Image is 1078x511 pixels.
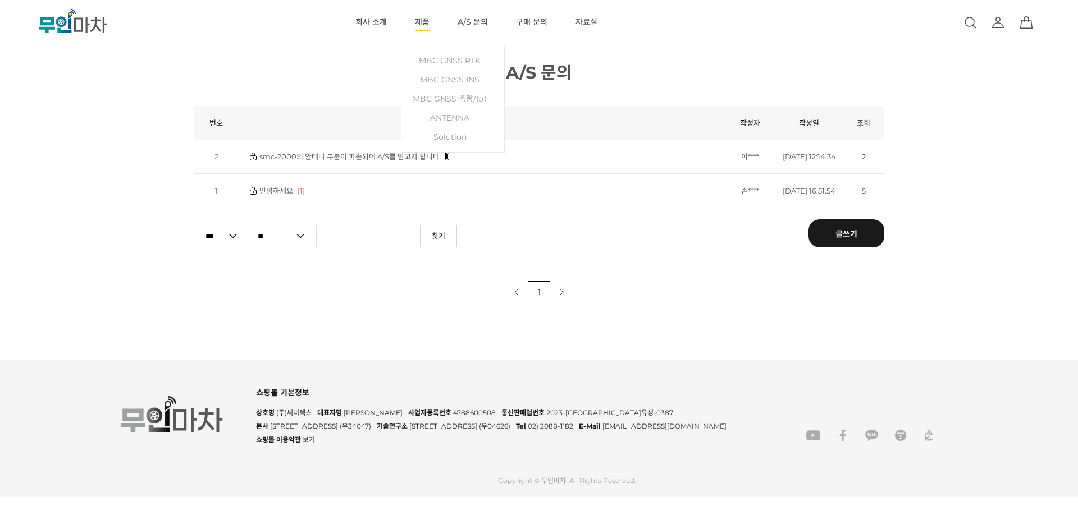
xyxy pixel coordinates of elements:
[506,62,572,83] font: A/S 문의
[501,408,545,417] span: 통신판매업번호
[194,106,239,140] th: 번호
[775,174,843,208] td: [DATE] 16:51:54
[550,281,573,303] a: 다음 페이지
[256,422,268,430] span: 본사
[298,185,305,197] span: [1]
[303,435,315,444] span: 보기
[775,140,843,174] td: [DATE] 12:14:34
[270,422,371,430] span: [STREET_ADDRESS] (우34047)
[498,475,636,486] div: Copyright © 무인마차. All Rights Reserved.
[843,106,884,140] th: 조회
[215,186,218,195] span: 1
[256,435,301,444] span: 쇼핑몰 이용약관
[453,408,496,417] span: 4788600508
[256,385,795,400] div: 쇼핑몰 기본정보
[256,435,315,444] a: 쇼핑몰 이용약관 보기
[528,422,573,430] span: 02) 2088-1182
[801,430,826,441] a: youtube
[602,422,727,430] span: [EMAIL_ADDRESS][DOMAIN_NAME]
[917,430,934,441] a: synerex
[860,430,884,441] a: kakao
[775,106,843,140] th: 작성일
[407,70,499,89] a: MBC GNSS INS
[377,422,408,430] span: 기술연구소
[725,106,775,140] th: 작성자
[407,89,499,108] a: MBC GNSS 측량/IoT
[420,225,457,247] a: 찾기
[889,430,912,441] a: tistory
[407,127,499,146] a: Solution
[276,408,312,417] span: (주)씨너렉스
[832,430,854,441] a: facebook
[250,153,257,160] img: 비밀글
[843,174,884,208] td: 5
[317,408,342,417] span: 대표자명
[516,422,526,430] span: Tel
[407,51,499,70] a: MBC GNSS RTK
[808,219,884,247] a: 글쓰기
[259,186,295,195] a: 안녕하세요.
[546,408,673,417] span: 2023-[GEOGRAPHIC_DATA]유성-0387
[344,408,403,417] span: [PERSON_NAME]
[259,152,441,161] a: smc-2000의 안테나 부분이 파손되어 A/S를 받고자 합니다.
[239,106,725,140] th: 제목
[256,408,275,417] span: 상호명
[250,187,257,195] img: 비밀글
[214,152,218,161] span: 2
[407,108,499,127] a: ANTENNA
[444,153,450,160] img: 파일첨부
[409,422,510,430] span: [STREET_ADDRESS] (우04626)
[505,281,528,303] a: 이전 페이지
[579,422,601,430] span: E-Mail
[528,281,550,303] a: 1
[843,140,884,174] td: 2
[408,408,451,417] span: 사업자등록번호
